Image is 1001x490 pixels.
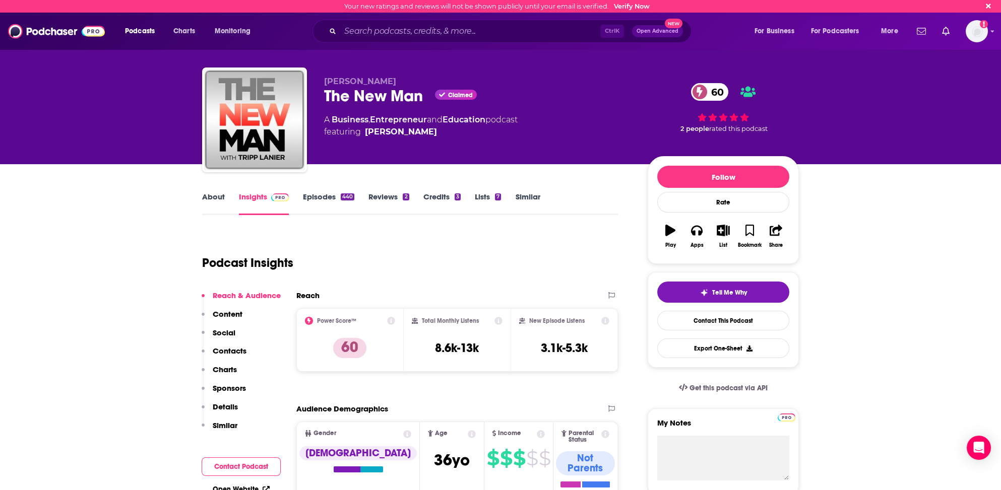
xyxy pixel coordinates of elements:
[778,413,795,422] img: Podchaser Pro
[657,218,683,254] button: Play
[455,193,461,200] div: 3
[874,23,911,39] button: open menu
[614,3,650,10] a: Verify Now
[332,115,368,124] a: Business
[239,192,289,215] a: InsightsPodchaser Pro
[204,69,305,170] img: The New Man
[966,20,988,42] span: Logged in as BretAita
[541,340,588,356] h3: 3.1k-5.3k
[173,24,195,38] span: Charts
[370,115,427,124] a: Entrepreneur
[495,193,501,200] div: 7
[475,192,501,215] a: Lists7
[755,24,794,38] span: For Business
[213,291,281,300] p: Reach & Audience
[365,126,437,138] a: Tripp Lanier
[368,192,409,215] a: Reviews2
[769,242,783,248] div: Share
[966,20,988,42] button: Show profile menu
[648,77,799,139] div: 60 2 peoplerated this podcast
[966,20,988,42] img: User Profile
[202,328,235,346] button: Social
[202,421,237,439] button: Similar
[600,25,624,38] span: Ctrl K
[340,23,600,39] input: Search podcasts, credits, & more...
[657,282,789,303] button: tell me why sparkleTell Me Why
[680,125,709,132] span: 2 people
[778,412,795,422] a: Pro website
[202,383,246,402] button: Sponsors
[213,328,235,337] p: Social
[804,23,874,39] button: open menu
[296,404,388,413] h2: Audience Demographics
[213,383,246,393] p: Sponsors
[515,192,540,215] a: Similar
[709,125,768,132] span: rated this podcast
[691,242,704,248] div: Apps
[487,450,499,466] span: $
[213,365,237,374] p: Charts
[980,20,988,28] svg: Email not verified
[701,83,729,101] span: 60
[202,309,242,328] button: Content
[322,20,701,43] div: Search podcasts, credits, & more...
[213,421,237,430] p: Similar
[202,402,238,421] button: Details
[712,289,747,297] span: Tell Me Why
[500,450,512,466] span: $
[938,23,954,40] a: Show notifications dropdown
[671,376,776,400] a: Get this podcast via API
[811,24,859,38] span: For Podcasters
[881,24,898,38] span: More
[632,25,683,37] button: Open AdvancedNew
[719,242,727,248] div: List
[435,340,479,356] h3: 8.6k-13k
[434,450,470,470] span: 36 yo
[8,22,105,41] img: Podchaser - Follow, Share and Rate Podcasts
[368,115,370,124] span: ,
[271,193,289,201] img: Podchaser Pro
[324,126,518,138] span: featuring
[539,450,550,466] span: $
[125,24,155,38] span: Podcasts
[299,446,417,460] div: [DEMOGRAPHIC_DATA]
[710,218,736,254] button: List
[324,114,518,138] div: A podcast
[700,289,708,297] img: tell me why sparkle
[569,430,600,443] span: Parental Status
[333,338,366,358] p: 60
[202,192,225,215] a: About
[344,3,650,10] div: Your new ratings and reviews will not be shown publicly until your email is verified.
[747,23,807,39] button: open menu
[435,430,448,437] span: Age
[341,193,354,200] div: 440
[665,242,676,248] div: Play
[665,19,683,28] span: New
[213,346,246,356] p: Contacts
[403,193,409,200] div: 2
[215,24,251,38] span: Monitoring
[202,365,237,383] button: Charts
[202,346,246,365] button: Contacts
[202,291,281,309] button: Reach & Audience
[736,218,763,254] button: Bookmark
[423,192,461,215] a: Credits3
[690,384,768,392] span: Get this podcast via API
[738,242,762,248] div: Bookmark
[118,23,168,39] button: open menu
[526,450,538,466] span: $
[448,93,473,98] span: Claimed
[202,457,281,476] button: Contact Podcast
[498,430,521,437] span: Income
[167,23,201,39] a: Charts
[763,218,789,254] button: Share
[422,317,479,324] h2: Total Monthly Listens
[324,77,396,86] span: [PERSON_NAME]
[637,29,678,34] span: Open Advanced
[513,450,525,466] span: $
[556,451,615,475] div: Not Parents
[683,218,710,254] button: Apps
[443,115,485,124] a: Education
